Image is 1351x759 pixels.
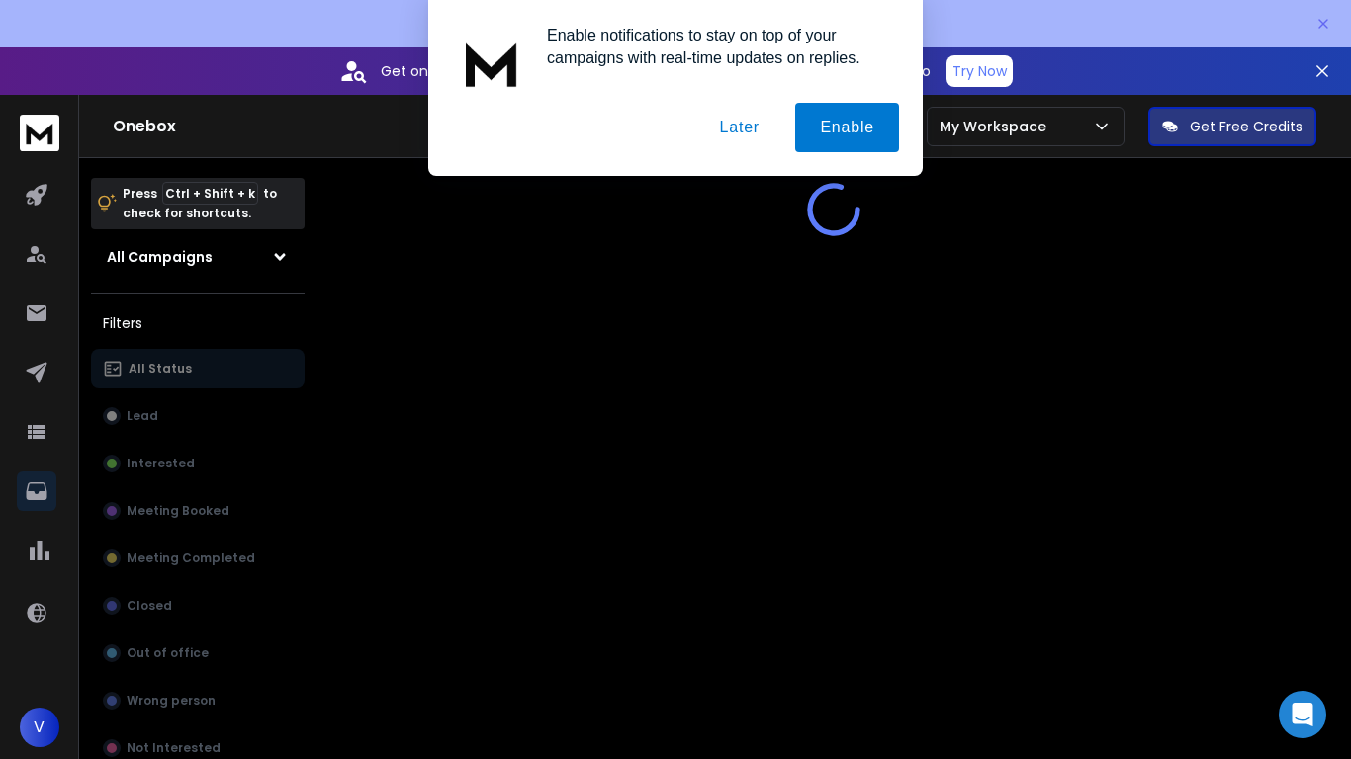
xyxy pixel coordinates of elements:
p: Press to check for shortcuts. [123,184,277,223]
h1: All Campaigns [107,247,213,267]
button: All Campaigns [91,237,305,277]
button: Later [694,103,783,152]
img: notification icon [452,24,531,103]
div: Enable notifications to stay on top of your campaigns with real-time updates on replies. [531,24,899,69]
h3: Filters [91,309,305,337]
button: V [20,708,59,747]
button: Enable [795,103,899,152]
div: Open Intercom Messenger [1279,691,1326,738]
span: Ctrl + Shift + k [162,182,258,205]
